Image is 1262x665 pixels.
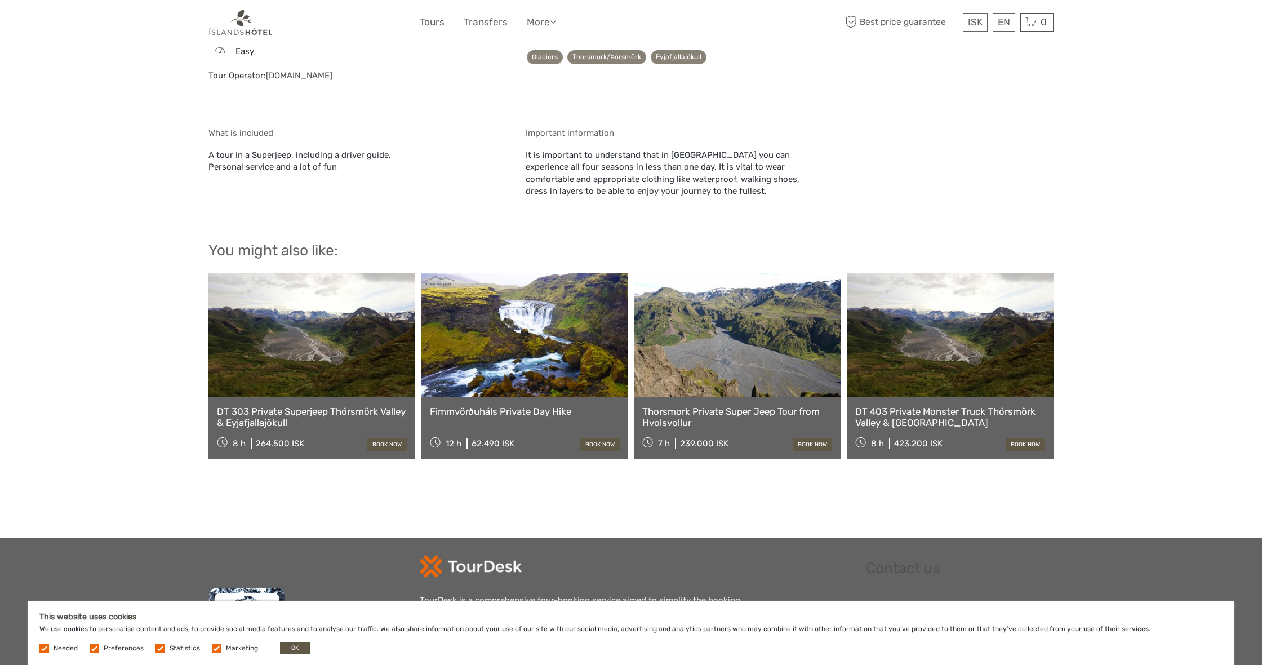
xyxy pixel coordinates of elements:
[642,406,832,429] a: Thorsmork Private Super Jeep Tour from Hvolsvollur
[233,438,246,449] span: 8 h
[567,50,646,64] a: Thorsmork/Þórsmörk
[866,560,1054,578] h2: Contact us
[130,17,143,31] button: Open LiveChat chat widget
[894,438,943,449] div: 423.200 ISK
[464,14,508,30] a: Transfers
[16,20,127,29] p: We're away right now. Please check back later!
[367,438,407,451] a: book now
[266,70,332,81] a: [DOMAIN_NAME]
[208,128,502,138] h5: What is included
[420,14,445,30] a: Tours
[651,50,706,64] a: Eyjafjallajökull
[226,644,258,653] label: Marketing
[526,128,819,198] div: It is important to understand that in [GEOGRAPHIC_DATA] you can experience all four seasons in le...
[208,70,502,82] div: Tour Operator:
[430,406,620,417] a: Fimmvörðuháls Private Day Hike
[420,595,758,631] div: TourDesk is a comprehensive tour-booking service aimed to simplify the booking process of our cli...
[472,438,514,449] div: 62.490 ISK
[420,555,522,578] img: td-logo-white.png
[280,642,310,654] button: OK
[39,612,1223,622] h5: This website uses cookies
[1006,438,1045,451] a: book now
[526,128,819,138] h5: Important information
[28,601,1234,665] div: We use cookies to personalise content and ads, to provide social media features and to analyse ou...
[968,16,983,28] span: ISK
[208,128,502,198] div: A tour in a Superjeep, including a driver guide. Personal service and a lot of fun
[208,242,1054,260] h2: You might also like:
[527,50,563,64] a: Glaciers
[855,406,1045,429] a: DT 403 Private Monster Truck Thórsmörk Valley & [GEOGRAPHIC_DATA]
[104,644,144,653] label: Preferences
[793,438,832,451] a: book now
[256,438,304,449] div: 264.500 ISK
[993,13,1015,32] div: EN
[217,406,407,429] a: DT 303 Private Superjeep Thórsmörk Valley & Eyjafjallajökull
[527,14,556,30] a: More
[580,438,620,451] a: book now
[235,46,254,56] span: Easy
[658,438,670,449] span: 7 h
[871,438,884,449] span: 8 h
[680,438,728,449] div: 239.000 ISK
[170,644,200,653] label: Statistics
[54,644,78,653] label: Needed
[1039,16,1048,28] span: 0
[208,8,273,36] img: 1298-aa34540a-eaca-4c1b-b063-13e4b802c612_logo_small.png
[446,438,461,449] span: 12 h
[842,13,960,32] span: Best price guarantee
